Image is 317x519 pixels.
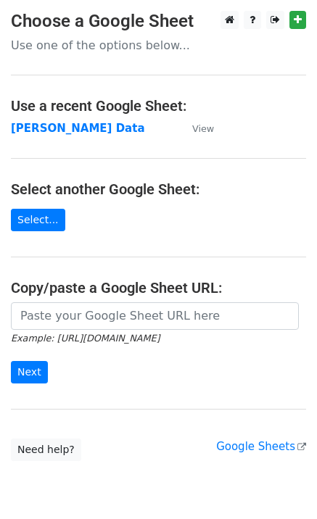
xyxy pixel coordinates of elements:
p: Use one of the options below... [11,38,306,53]
h4: Use a recent Google Sheet: [11,97,306,115]
h3: Choose a Google Sheet [11,11,306,32]
a: [PERSON_NAME] Data [11,122,145,135]
a: View [178,122,214,135]
h4: Copy/paste a Google Sheet URL: [11,279,306,296]
small: View [192,123,214,134]
a: Select... [11,209,65,231]
input: Next [11,361,48,383]
h4: Select another Google Sheet: [11,180,306,198]
input: Paste your Google Sheet URL here [11,302,299,330]
a: Google Sheets [216,440,306,453]
small: Example: [URL][DOMAIN_NAME] [11,333,160,344]
a: Need help? [11,439,81,461]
